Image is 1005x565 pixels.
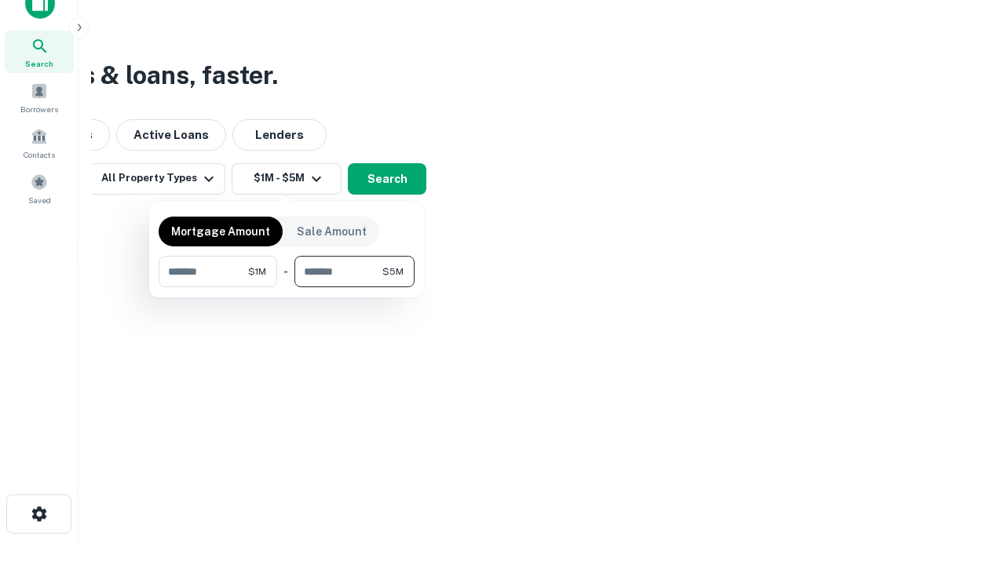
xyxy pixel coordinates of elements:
[297,223,367,240] p: Sale Amount
[283,256,288,287] div: -
[171,223,270,240] p: Mortgage Amount
[382,264,404,279] span: $5M
[248,264,266,279] span: $1M
[926,439,1005,515] iframe: Chat Widget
